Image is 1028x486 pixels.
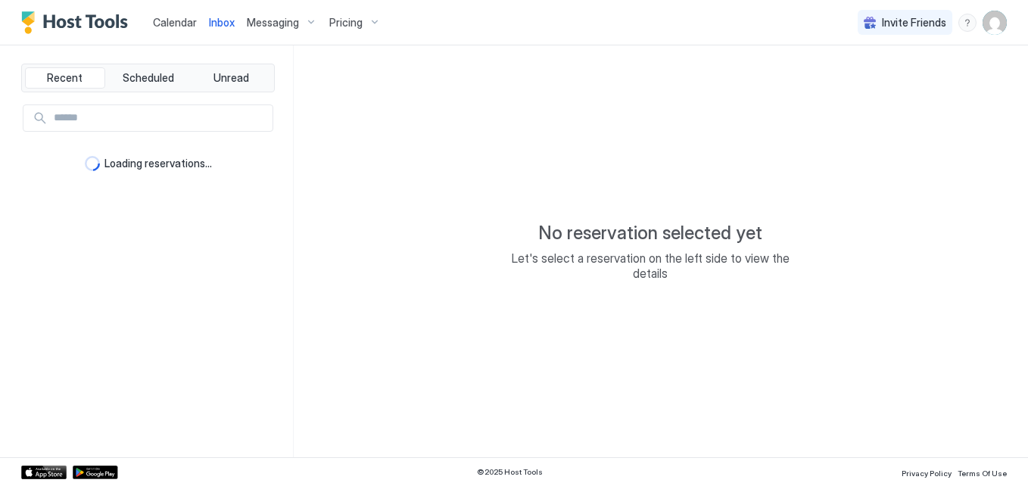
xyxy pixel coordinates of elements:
[247,16,299,30] span: Messaging
[21,11,135,34] a: Host Tools Logo
[499,251,802,281] span: Let's select a reservation on the left side to view the details
[21,64,275,92] div: tab-group
[983,11,1007,35] div: User profile
[329,16,363,30] span: Pricing
[213,71,249,85] span: Unread
[902,469,952,478] span: Privacy Policy
[21,466,67,479] a: App Store
[958,469,1007,478] span: Terms Of Use
[477,467,543,477] span: © 2025 Host Tools
[104,157,212,170] span: Loading reservations...
[209,16,235,29] span: Inbox
[902,464,952,480] a: Privacy Policy
[85,156,100,171] div: loading
[108,67,188,89] button: Scheduled
[73,466,118,479] a: Google Play Store
[47,71,83,85] span: Recent
[538,222,762,245] span: No reservation selected yet
[209,14,235,30] a: Inbox
[25,67,105,89] button: Recent
[48,105,273,131] input: Input Field
[153,14,197,30] a: Calendar
[153,16,197,29] span: Calendar
[191,67,271,89] button: Unread
[882,16,946,30] span: Invite Friends
[958,464,1007,480] a: Terms Of Use
[958,14,977,32] div: menu
[123,71,174,85] span: Scheduled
